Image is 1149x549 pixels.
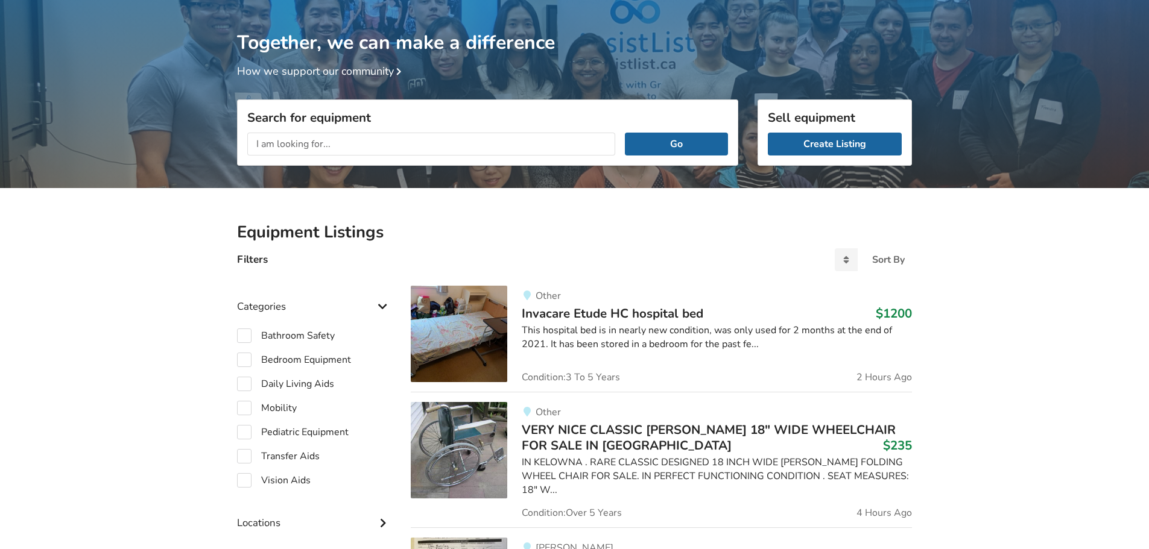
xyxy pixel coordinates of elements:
label: Mobility [237,401,297,415]
h3: $235 [883,438,912,453]
span: 2 Hours Ago [856,372,912,382]
label: Transfer Aids [237,449,320,463]
a: mobility-very nice classic colson 18" wide wheelchair for sale in kelownaOtherVERY NICE CLASSIC [... [411,392,912,527]
img: bedroom equipment-invacare etude hc hospital bed [411,286,507,382]
div: Categories [237,276,391,319]
a: How we support our community [237,64,406,78]
span: Invacare Etude HC hospital bed [522,305,703,322]
span: VERY NICE CLASSIC [PERSON_NAME] 18" WIDE WHEELCHAIR FOR SALE IN [GEOGRAPHIC_DATA] [522,421,896,454]
label: Vision Aids [237,473,311,488]
span: Other [536,289,561,303]
label: Daily Living Aids [237,377,334,391]
label: Bathroom Safety [237,328,335,343]
div: Locations [237,492,391,535]
a: bedroom equipment-invacare etude hc hospital bedOtherInvacare Etude HC hospital bed$1200This hosp... [411,286,912,392]
h4: Filters [237,253,268,266]
h3: Search for equipment [247,110,728,125]
button: Go [625,133,728,155]
a: Create Listing [768,133,902,155]
div: IN KELOWNA . RARE CLASSIC DESIGNED 18 INCH WIDE [PERSON_NAME] FOLDING WHEEL CHAIR FOR SALE. IN PE... [522,456,912,497]
h3: $1200 [876,306,912,321]
span: 4 Hours Ago [856,508,912,518]
label: Pediatric Equipment [237,425,349,439]
input: I am looking for... [247,133,615,155]
h2: Equipment Listings [237,222,912,243]
div: Sort By [872,255,905,265]
span: Other [536,406,561,419]
div: This hospital bed is in nearly new condition, was only used for 2 months at the end of 2021. It h... [522,324,912,351]
label: Bedroom Equipment [237,353,351,367]
h3: Sell equipment [768,110,902,125]
span: Condition: 3 To 5 Years [522,372,620,382]
span: Condition: Over 5 Years [522,508,622,518]
img: mobility-very nice classic colson 18" wide wheelchair for sale in kelowna [411,402,507,498]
